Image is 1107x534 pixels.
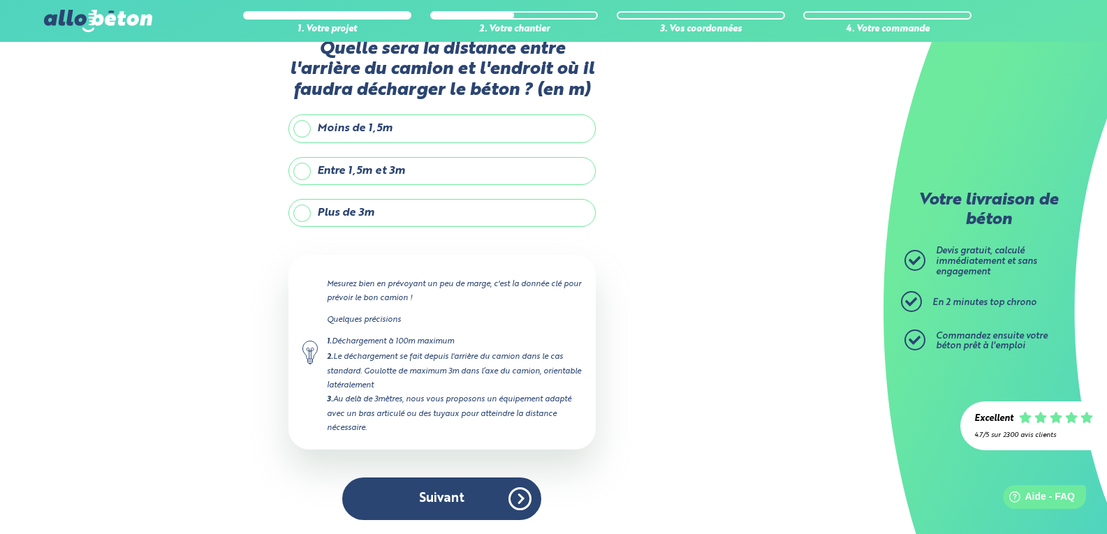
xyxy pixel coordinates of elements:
p: Votre livraison de béton [908,191,1069,230]
strong: 1. [327,338,332,346]
div: 4.7/5 sur 2300 avis clients [974,431,1093,439]
img: allobéton [44,10,152,32]
button: Suivant [342,477,541,520]
label: Entre 1,5m et 3m [288,157,596,185]
strong: 2. [327,353,333,361]
label: Moins de 1,5m [288,114,596,142]
p: Quelques précisions [327,313,582,327]
iframe: Help widget launcher [983,480,1092,519]
div: 1. Votre projet [243,24,411,35]
div: Au delà de 3mètres, nous vous proposons un équipement adapté avec un bras articulé ou des tuyaux ... [327,392,582,435]
label: Quelle sera la distance entre l'arrière du camion et l'endroit où il faudra décharger le béton ? ... [288,39,596,101]
span: En 2 minutes top chrono [932,298,1036,307]
span: Commandez ensuite votre béton prêt à l'emploi [936,332,1048,351]
label: Plus de 3m [288,199,596,227]
div: Excellent [974,414,1013,424]
span: Devis gratuit, calculé immédiatement et sans engagement [936,246,1037,276]
div: Le déchargement se fait depuis l'arrière du camion dans le cas standard. Goulotte de maximum 3m d... [327,350,582,392]
strong: 3. [327,396,333,403]
div: Déchargement à 100m maximum [327,334,582,349]
div: 4. Votre commande [803,24,972,35]
div: 3. Vos coordonnées [617,24,785,35]
p: Mesurez bien en prévoyant un peu de marge, c'est la donnée clé pour prévoir le bon camion ! [327,277,582,305]
div: 2. Votre chantier [430,24,599,35]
